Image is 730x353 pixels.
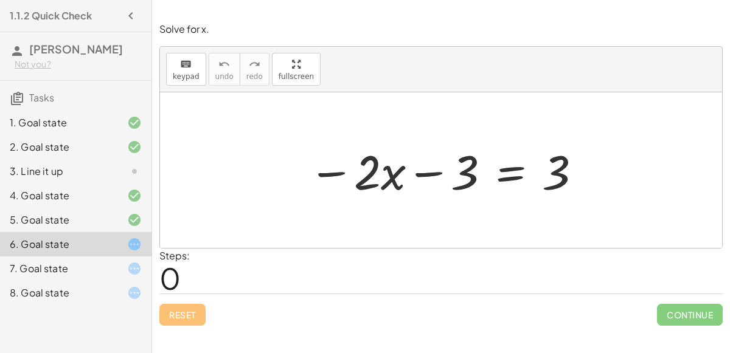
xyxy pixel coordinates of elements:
div: 4. Goal state [10,188,108,203]
button: redoredo [240,53,269,86]
i: keyboard [180,57,192,72]
span: keypad [173,72,200,81]
i: Task finished and correct. [127,115,142,130]
p: Solve for x. [159,22,723,36]
i: undo [218,57,230,72]
span: [PERSON_NAME] [29,42,123,56]
span: Tasks [29,91,54,104]
i: Task started. [127,261,142,276]
i: redo [249,57,260,72]
button: undoundo [209,53,240,86]
div: 5. Goal state [10,213,108,227]
span: redo [246,72,263,81]
i: Task finished and correct. [127,140,142,154]
div: 8. Goal state [10,286,108,300]
label: Steps: [159,249,190,262]
span: undo [215,72,234,81]
div: 7. Goal state [10,261,108,276]
span: fullscreen [279,72,314,81]
i: Task finished and correct. [127,188,142,203]
button: keyboardkeypad [166,53,206,86]
i: Task started. [127,237,142,252]
button: fullscreen [272,53,321,86]
i: Task finished and correct. [127,213,142,227]
div: Not you? [15,58,142,70]
h4: 1.1.2 Quick Check [10,9,92,23]
div: 3. Line it up [10,164,108,179]
div: 2. Goal state [10,140,108,154]
i: Task not started. [127,164,142,179]
i: Task started. [127,286,142,300]
div: 6. Goal state [10,237,108,252]
div: 1. Goal state [10,115,108,130]
span: 0 [159,259,181,296]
